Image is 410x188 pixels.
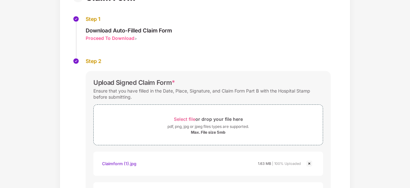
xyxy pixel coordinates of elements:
div: Download Auto-Filled Claim Form [86,27,172,34]
img: svg+xml;base64,PHN2ZyBpZD0iU3RlcC1Eb25lLTMyeDMyIiB4bWxucz0iaHR0cDovL3d3dy53My5vcmcvMjAwMC9zdmciIH... [73,58,79,64]
div: Upload Signed Claim Form [93,79,175,86]
span: 1.63 MB [258,161,271,166]
div: Step 2 [86,58,331,65]
img: svg+xml;base64,PHN2ZyBpZD0iU3RlcC1Eb25lLTMyeDMyIiB4bWxucz0iaHR0cDovL3d3dy53My5vcmcvMjAwMC9zdmciIH... [73,16,79,22]
div: Max. File size 5mb [191,130,226,135]
div: Claimform (1).jpg [102,158,136,169]
span: Select fileor drop your file herepdf, png, jpg or jpeg files types are supported.Max. File size 5mb [94,110,323,140]
span: | 100% Uploaded [272,161,301,166]
div: Ensure that you have filled in the Date, Place, Signature, and Claim Form Part B with the Hospita... [93,86,323,101]
span: > [134,36,137,41]
span: Select file [174,116,195,122]
img: svg+xml;base64,PHN2ZyBpZD0iQ3Jvc3MtMjR4MjQiIHhtbG5zPSJodHRwOi8vd3d3LnczLm9yZy8yMDAwL3N2ZyIgd2lkdG... [305,160,313,167]
div: Step 1 [86,16,172,22]
div: or drop your file here [174,115,243,123]
div: Proceed To Download [86,35,134,41]
div: pdf, png, jpg or jpeg files types are supported. [167,123,249,130]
